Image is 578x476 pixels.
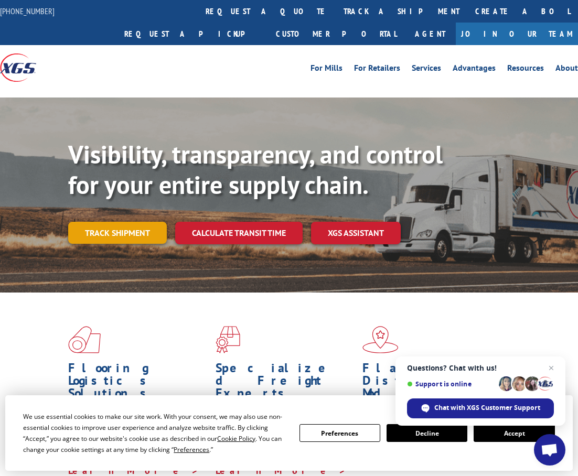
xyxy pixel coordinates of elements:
[362,326,399,353] img: xgs-icon-flagship-distribution-model-red
[174,445,209,454] span: Preferences
[116,23,268,45] a: Request a pickup
[456,23,578,45] a: Join Our Team
[311,64,342,75] a: For Mills
[507,64,544,75] a: Resources
[555,64,578,75] a: About
[23,411,286,455] div: We use essential cookies to make our site work. With your consent, we may also use non-essential ...
[216,362,355,405] h1: Specialized Freight Experts
[407,364,554,372] span: Questions? Chat with us!
[407,398,554,418] div: Chat with XGS Customer Support
[68,138,443,201] b: Visibility, transparency, and control for your entire supply chain.
[354,64,400,75] a: For Retailers
[5,395,573,471] div: Cookie Consent Prompt
[453,64,496,75] a: Advantages
[434,403,540,413] span: Chat with XGS Customer Support
[216,326,240,353] img: xgs-icon-focused-on-flooring-red
[545,362,558,374] span: Close chat
[362,362,502,405] h1: Flagship Distribution Model
[175,222,303,244] a: Calculate transit time
[404,23,456,45] a: Agent
[311,222,401,244] a: XGS ASSISTANT
[68,362,208,405] h1: Flooring Logistics Solutions
[534,434,565,466] div: Open chat
[407,380,495,388] span: Support is online
[387,424,467,442] button: Decline
[217,434,255,443] span: Cookie Policy
[299,424,380,442] button: Preferences
[68,222,167,244] a: Track shipment
[268,23,404,45] a: Customer Portal
[412,64,441,75] a: Services
[474,424,554,442] button: Accept
[68,326,101,353] img: xgs-icon-total-supply-chain-intelligence-red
